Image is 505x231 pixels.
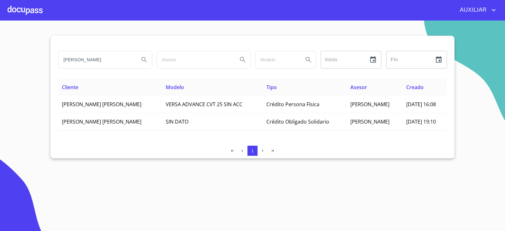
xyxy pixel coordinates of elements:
[62,84,78,91] span: Cliente
[251,149,253,153] span: 1
[266,118,329,125] span: Crédito Obligado Solidario
[157,51,233,68] input: search
[235,52,250,67] button: Search
[255,51,298,68] input: search
[406,101,436,108] span: [DATE] 16:08
[350,118,389,125] span: [PERSON_NAME]
[166,84,184,91] span: Modelo
[247,146,258,156] button: 1
[62,101,141,108] span: [PERSON_NAME] [PERSON_NAME]
[350,101,389,108] span: [PERSON_NAME]
[166,118,188,125] span: SIN DATO
[266,101,319,108] span: Crédito Persona Física
[62,118,141,125] span: [PERSON_NAME] [PERSON_NAME]
[266,84,277,91] span: Tipo
[350,84,367,91] span: Asesor
[137,52,152,67] button: Search
[455,5,497,15] button: account of current user
[166,101,242,108] span: VERSA ADVANCE CVT 25 SIN ACC
[455,5,490,15] span: AUXILIAR
[301,52,316,67] button: Search
[58,51,134,68] input: search
[406,118,436,125] span: [DATE] 19:10
[406,84,424,91] span: Creado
